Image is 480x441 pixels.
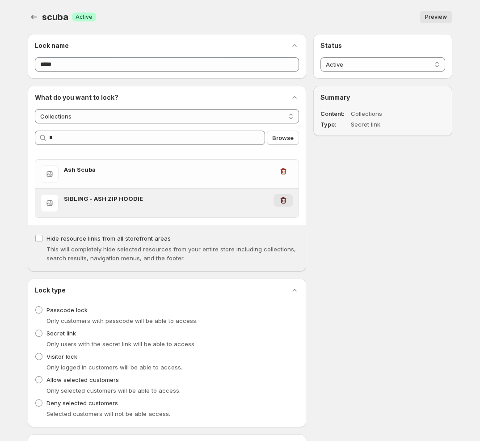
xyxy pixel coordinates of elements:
[320,120,349,129] dt: Type:
[76,13,93,21] span: Active
[35,286,66,295] h2: Lock type
[46,353,77,360] span: Visitor lock
[46,376,119,383] span: Allow selected customers
[425,13,447,21] span: Preview
[46,410,170,417] span: Selected customers will not be able access.
[272,133,294,142] span: Browse
[351,109,420,118] dd: Collections
[320,41,445,50] h2: Status
[64,165,274,174] h3: Ash Scuba
[46,387,181,394] span: Only selected customers will be able to access.
[35,41,69,50] h2: Lock name
[46,364,182,371] span: Only logged in customers will be able to access.
[46,317,198,324] span: Only customers with passcode will be able to access.
[35,93,118,102] h2: What do you want to lock?
[46,306,88,314] span: Passcode lock
[320,93,445,102] h2: Summary
[42,12,68,22] span: scuba
[46,399,118,407] span: Deny selected customers
[46,330,76,337] span: Secret link
[351,120,420,129] dd: Secret link
[320,109,349,118] dt: Content:
[420,11,452,23] button: Preview
[46,246,296,262] span: This will completely hide selected resources from your entire store including collections, search...
[267,131,299,145] button: Browse
[28,11,40,23] button: Back
[46,235,171,242] span: Hide resource links from all storefront areas
[64,194,274,203] h3: SIBLING - ASH ZIP HOODIE
[46,340,196,348] span: Only users with the secret link will be able to access.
